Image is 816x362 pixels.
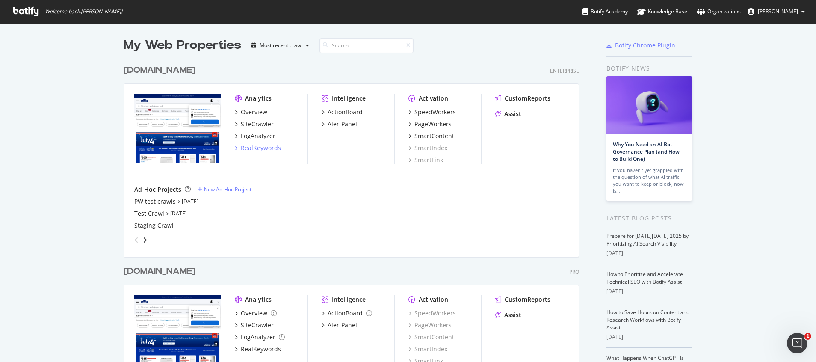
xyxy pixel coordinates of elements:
a: ActionBoard [322,309,372,317]
a: CustomReports [495,94,550,103]
div: Knowledge Base [637,7,687,16]
a: New Ad-Hoc Project [198,186,251,193]
div: SpeedWorkers [414,108,456,116]
div: RealKeywords [241,144,281,152]
a: Prepare for [DATE][DATE] 2025 by Prioritizing AI Search Visibility [606,232,689,247]
div: Overview [241,108,267,116]
a: AlertPanel [322,321,357,329]
a: Assist [495,311,521,319]
a: PageWorkers [408,120,452,128]
img: Why You Need an AI Bot Governance Plan (and How to Build One) [606,76,692,134]
a: PageWorkers [408,321,452,329]
a: PW test crawls [134,197,176,206]
div: Activation [419,94,448,103]
div: Most recent crawl [260,43,302,48]
div: [DOMAIN_NAME] [124,265,195,278]
a: [DOMAIN_NAME] [124,265,199,278]
a: SmartContent [408,132,454,140]
a: Assist [495,110,521,118]
a: SmartIndex [408,345,447,353]
button: [PERSON_NAME] [741,5,812,18]
div: Analytics [245,94,272,103]
div: Intelligence [332,295,366,304]
div: AlertPanel [328,120,357,128]
div: angle-right [142,236,148,244]
div: Intelligence [332,94,366,103]
div: LogAnalyzer [241,132,275,140]
iframe: Intercom live chat [787,333,807,353]
a: LogAnalyzer [235,333,285,341]
div: angle-left [131,233,142,247]
div: Ad-Hoc Projects [134,185,181,194]
span: Sharvari Bhurchandi [758,8,798,15]
div: Enterprise [550,67,579,74]
div: SiteCrawler [241,321,274,329]
div: If you haven’t yet grappled with the question of what AI traffic you want to keep or block, now is… [613,167,686,194]
a: [DATE] [170,210,187,217]
div: [DOMAIN_NAME] [124,64,195,77]
a: ActionBoard [322,108,363,116]
div: Botify Chrome Plugin [615,41,675,50]
a: SpeedWorkers [408,309,456,317]
div: Botify news [606,64,692,73]
div: ActionBoard [328,108,363,116]
a: RealKeywords [235,345,281,353]
a: [DOMAIN_NAME] [124,64,199,77]
a: Test Crawl [134,209,164,218]
div: [DATE] [606,288,692,295]
span: Welcome back, [PERSON_NAME] ! [45,8,122,15]
a: Overview [235,108,267,116]
div: SmartContent [414,132,454,140]
a: SiteCrawler [235,120,274,128]
div: Analytics [245,295,272,304]
a: SmartLink [408,156,443,164]
a: SmartContent [408,333,454,341]
a: AlertPanel [322,120,357,128]
a: SpeedWorkers [408,108,456,116]
div: RealKeywords [241,345,281,353]
div: Overview [241,309,267,317]
div: Botify Academy [582,7,628,16]
a: How to Save Hours on Content and Research Workflows with Botify Assist [606,309,689,331]
div: My Web Properties [124,37,241,54]
a: RealKeywords [235,144,281,152]
div: LogAnalyzer [241,333,275,341]
a: How to Prioritize and Accelerate Technical SEO with Botify Assist [606,270,683,285]
div: Activation [419,295,448,304]
a: Overview [235,309,277,317]
div: ActionBoard [328,309,363,317]
div: Organizations [697,7,741,16]
a: Why You Need an AI Bot Governance Plan (and How to Build One) [613,141,680,163]
div: Assist [504,311,521,319]
div: Latest Blog Posts [606,214,692,223]
input: Search [319,38,414,53]
a: LogAnalyzer [235,132,275,140]
div: [DATE] [606,333,692,341]
div: AlertPanel [328,321,357,329]
a: SmartIndex [408,144,447,152]
div: [DATE] [606,249,692,257]
div: PageWorkers [414,120,452,128]
div: Assist [504,110,521,118]
div: CustomReports [505,94,550,103]
div: Pro [569,268,579,276]
a: SiteCrawler [235,321,274,329]
div: SiteCrawler [241,120,274,128]
img: www.lowes.com [134,94,221,163]
div: CustomReports [505,295,550,304]
a: [DATE] [182,198,198,205]
div: New Ad-Hoc Project [204,186,251,193]
a: CustomReports [495,295,550,304]
button: Most recent crawl [248,39,313,52]
a: Botify Chrome Plugin [606,41,675,50]
a: Staging Crawl [134,221,174,230]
